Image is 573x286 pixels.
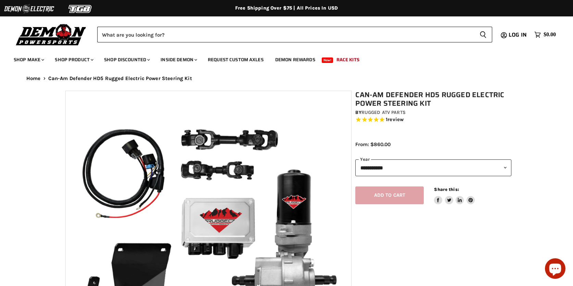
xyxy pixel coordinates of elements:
a: Log in [506,32,531,38]
a: Shop Make [9,53,48,67]
img: Demon Electric Logo 2 [3,2,55,15]
span: Share this: [434,187,459,192]
span: Rated 5.0 out of 5 stars 1 reviews [355,116,511,123]
a: Shop Discounted [99,53,154,67]
button: Search [474,27,492,42]
a: Rugged ATV Parts [361,109,406,115]
span: From: $860.00 [355,141,391,147]
a: Home [26,76,41,81]
select: year [355,159,511,176]
img: TGB Logo 2 [55,2,106,15]
span: $0.00 [544,31,556,38]
nav: Breadcrumbs [13,76,560,81]
span: review [387,117,404,123]
div: by [355,109,511,116]
a: Request Custom Axles [203,53,269,67]
a: Race Kits [331,53,365,67]
span: Can-Am Defender HD5 Rugged Electric Power Steering Kit [48,76,192,81]
a: Demon Rewards [270,53,320,67]
form: Product [97,27,492,42]
a: Inside Demon [155,53,201,67]
ul: Main menu [9,50,554,67]
span: New! [322,57,333,63]
input: Search [97,27,474,42]
img: Demon Powersports [14,22,89,47]
span: Log in [509,30,527,39]
div: Free Shipping Over $75 | All Prices In USD [13,5,560,11]
aside: Share this: [434,186,475,205]
a: Shop Product [50,53,98,67]
a: $0.00 [531,30,559,40]
span: 1 reviews [386,117,404,123]
inbox-online-store-chat: Shopify online store chat [543,258,568,281]
h1: Can-Am Defender HD5 Rugged Electric Power Steering Kit [355,91,511,108]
